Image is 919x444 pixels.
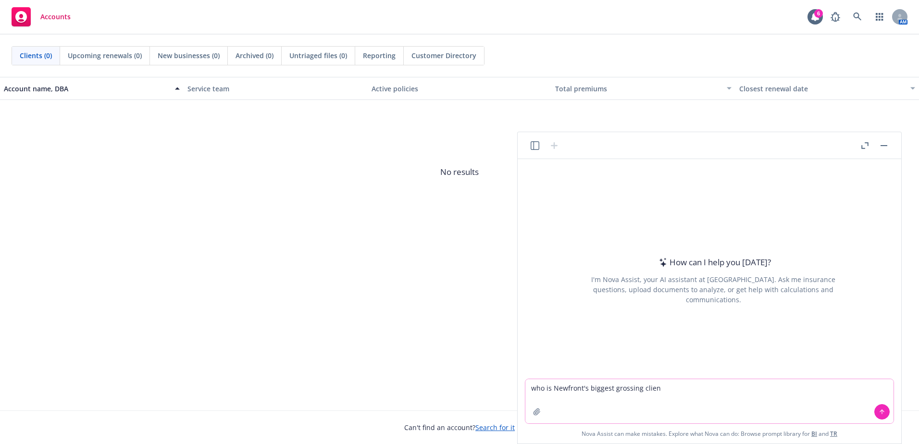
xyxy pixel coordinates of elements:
span: Accounts [40,13,71,21]
span: Upcoming renewals (0) [68,50,142,61]
span: Clients (0) [20,50,52,61]
span: New businesses (0) [158,50,220,61]
div: How can I help you [DATE]? [656,256,771,269]
div: Account name, DBA [4,84,169,94]
a: Search [848,7,867,26]
span: Archived (0) [236,50,273,61]
span: Reporting [363,50,396,61]
a: TR [830,430,837,438]
a: Report a Bug [826,7,845,26]
span: Untriaged files (0) [289,50,347,61]
div: Closest renewal date [739,84,905,94]
button: Service team [184,77,367,100]
button: Total premiums [551,77,735,100]
textarea: who is Newfront's biggest grossing clie [525,379,894,423]
span: Customer Directory [411,50,476,61]
span: Nova Assist can make mistakes. Explore what Nova can do: Browse prompt library for and [582,424,837,444]
a: Accounts [8,3,75,30]
div: Total premiums [555,84,720,94]
a: Search for it [475,423,515,432]
div: I'm Nova Assist, your AI assistant at [GEOGRAPHIC_DATA]. Ask me insurance questions, upload docum... [578,274,848,305]
span: Can't find an account? [404,422,515,432]
button: Closest renewal date [735,77,919,100]
div: Service team [187,84,363,94]
a: BI [811,430,817,438]
div: Active policies [372,84,547,94]
button: Active policies [368,77,551,100]
div: 6 [814,9,823,18]
a: Switch app [870,7,889,26]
